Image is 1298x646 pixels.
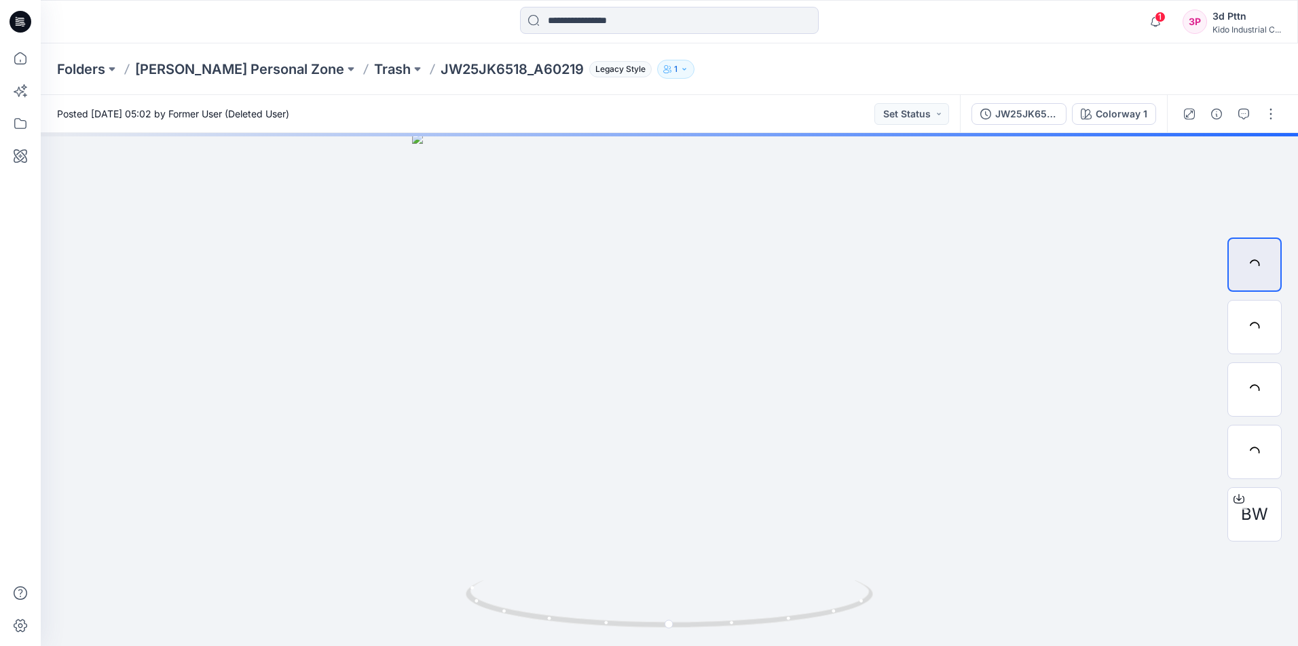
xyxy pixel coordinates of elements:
[1212,8,1281,24] div: 3d Pttn
[374,60,411,79] a: Trash
[584,60,652,79] button: Legacy Style
[1072,103,1156,125] button: Colorway 1
[657,60,694,79] button: 1
[589,61,652,77] span: Legacy Style
[971,103,1067,125] button: JW25JK6518_A60219
[168,108,289,119] a: Former User (Deleted User)
[57,107,289,121] span: Posted [DATE] 05:02 by
[1212,24,1281,35] div: Kido Industrial C...
[135,60,344,79] a: [PERSON_NAME] Personal Zone
[1206,103,1227,125] button: Details
[441,60,584,79] p: JW25JK6518_A60219
[1183,9,1207,34] div: 3P
[1241,502,1268,527] span: BW
[995,107,1058,121] div: JW25JK6518_A60219
[1155,12,1166,22] span: 1
[1096,107,1147,121] div: Colorway 1
[674,62,678,77] p: 1
[57,60,105,79] a: Folders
